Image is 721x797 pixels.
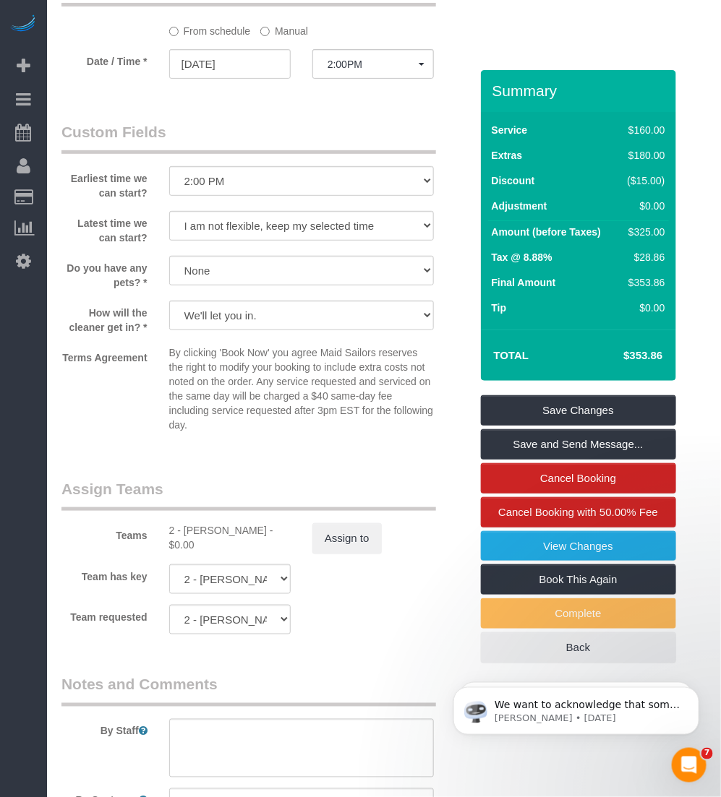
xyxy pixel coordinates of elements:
[169,523,291,552] div: 0 hours x $18.70/hour
[51,605,158,624] label: Team requested
[51,166,158,200] label: Earliest time we can start?
[580,350,662,362] h4: $353.86
[622,173,665,188] div: ($15.00)
[481,564,676,595] a: Book This Again
[481,632,676,663] a: Back
[169,19,251,38] label: From schedule
[492,148,523,163] label: Extras
[312,523,382,553] button: Assign to
[622,199,665,213] div: $0.00
[169,27,179,36] input: From schedule
[432,657,721,758] iframe: Intercom notifications message
[328,59,419,70] span: 2:00PM
[622,275,665,290] div: $353.86
[61,121,436,154] legend: Custom Fields
[622,225,665,239] div: $325.00
[9,14,38,35] img: Automaid Logo
[492,250,553,264] label: Tax @ 8.88%
[622,250,665,264] div: $28.86
[492,225,601,239] label: Amount (before Taxes)
[492,123,528,137] label: Service
[494,349,529,361] strong: Total
[672,748,707,783] iframe: Intercom live chat
[492,301,507,315] label: Tip
[492,82,669,99] h3: Summary
[51,49,158,69] label: Date / Time *
[312,49,434,79] button: 2:00PM
[51,256,158,290] label: Do you have any pets? *
[51,564,158,584] label: Team has key
[701,748,713,759] span: 7
[260,19,308,38] label: Manual
[63,56,249,69] p: Message from Ellie, sent 4d ago
[481,429,676,460] a: Save and Send Message...
[481,395,676,426] a: Save Changes
[498,506,658,518] span: Cancel Booking with 50.00% Fee
[51,345,158,365] label: Terms Agreement
[492,199,547,213] label: Adjustment
[622,148,665,163] div: $180.00
[51,301,158,335] label: How will the cleaner get in? *
[492,173,535,188] label: Discount
[492,275,556,290] label: Final Amount
[169,345,434,432] p: By clicking 'Book Now' you agree Maid Sailors reserves the right to modify your booking to includ...
[51,211,158,245] label: Latest time we can start?
[169,49,291,79] input: MM/DD/YYYY
[481,463,676,494] a: Cancel Booking
[61,674,436,707] legend: Notes and Comments
[622,301,665,315] div: $0.00
[51,719,158,738] label: By Staff
[63,42,249,240] span: We want to acknowledge that some users may be experiencing lag or slower performance in our softw...
[481,497,676,527] a: Cancel Booking with 50.00% Fee
[622,123,665,137] div: $160.00
[260,27,270,36] input: Manual
[481,531,676,561] a: View Changes
[61,478,436,511] legend: Assign Teams
[51,523,158,543] label: Teams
